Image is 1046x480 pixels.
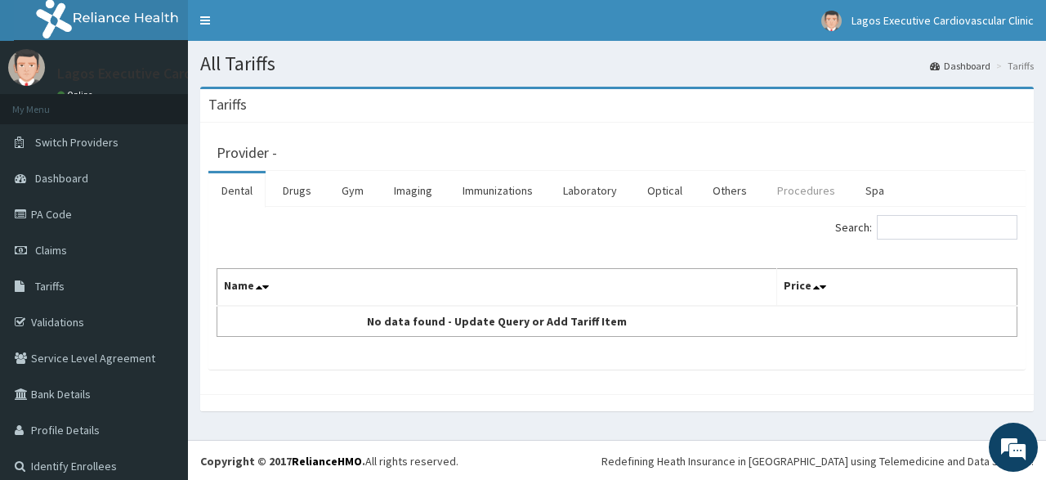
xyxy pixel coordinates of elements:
strong: Copyright © 2017 . [200,454,365,469]
a: Procedures [764,173,848,208]
label: Search: [835,215,1017,240]
span: Dashboard [35,171,88,186]
p: Lagos Executive Cardiovascular Clinic [57,66,293,81]
td: No data found - Update Query or Add Tariff Item [217,306,777,337]
img: User Image [8,49,45,86]
a: Dental [208,173,266,208]
a: Drugs [270,173,324,208]
img: User Image [821,11,842,31]
a: Immunizations [449,173,546,208]
a: Dashboard [930,59,990,73]
th: Name [217,269,777,307]
input: Search: [877,215,1017,240]
h3: Provider - [217,146,277,160]
a: Spa [852,173,897,208]
a: RelianceHMO [292,454,362,469]
span: Tariffs [35,279,65,294]
li: Tariffs [992,59,1034,73]
a: Laboratory [550,173,630,208]
span: Lagos Executive Cardiovascular Clinic [852,13,1034,28]
div: Redefining Heath Insurance in [GEOGRAPHIC_DATA] using Telemedicine and Data Science! [601,453,1034,469]
a: Gym [329,173,377,208]
a: Imaging [381,173,445,208]
h3: Tariffs [208,97,247,112]
a: Others [700,173,760,208]
span: Switch Providers [35,135,118,150]
h1: All Tariffs [200,53,1034,74]
a: Optical [634,173,695,208]
th: Price [777,269,1017,307]
span: Claims [35,243,67,258]
a: Online [57,89,96,101]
